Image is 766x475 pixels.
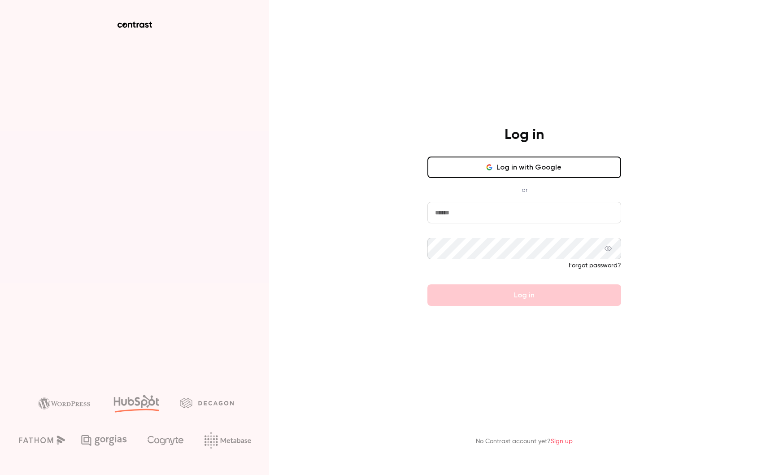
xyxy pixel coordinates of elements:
[517,185,532,195] span: or
[569,262,621,269] a: Forgot password?
[180,398,234,408] img: decagon
[505,126,544,144] h4: Log in
[427,157,621,178] button: Log in with Google
[551,438,573,444] a: Sign up
[476,437,573,446] p: No Contrast account yet?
